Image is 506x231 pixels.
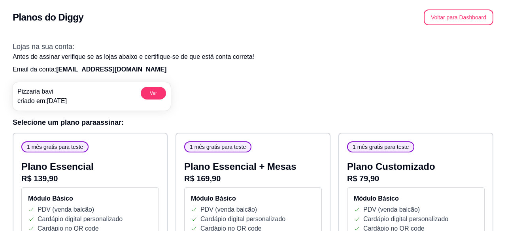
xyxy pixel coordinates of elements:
p: Email da conta: [13,65,493,74]
button: Ver [141,87,166,100]
span: 1 mês gratis para teste [24,143,86,151]
button: Voltar para Dashboard [424,9,493,25]
p: Plano Essencial [21,160,159,173]
h3: Selecione um plano para assinar : [13,117,493,128]
p: R$ 79,90 [347,173,485,184]
h4: Módulo Básico [191,194,315,203]
p: PDV (venda balcão) [200,205,257,214]
a: Voltar para Dashboard [424,14,493,21]
p: R$ 169,90 [184,173,322,184]
h2: Planos do Diggy [13,11,83,24]
h3: Lojas na sua conta: [13,41,493,52]
p: criado em: [DATE] [17,96,67,106]
h4: Módulo Básico [354,194,478,203]
p: Cardápio digital personalizado [38,214,123,224]
p: PDV (venda balcão) [363,205,420,214]
p: Cardápio digital personalizado [200,214,285,224]
a: Pizzaria bavicriado em:[DATE]Ver [13,82,171,111]
p: PDV (venda balcão) [38,205,94,214]
p: R$ 139,90 [21,173,159,184]
span: 1 mês gratis para teste [349,143,412,151]
span: [EMAIL_ADDRESS][DOMAIN_NAME] [56,66,166,73]
p: Plano Customizado [347,160,485,173]
p: Plano Essencial + Mesas [184,160,322,173]
p: Antes de assinar verifique se as lojas abaixo e certifique-se de que está conta correta! [13,52,493,62]
p: Cardápio digital personalizado [363,214,448,224]
span: 1 mês gratis para teste [187,143,249,151]
h4: Módulo Básico [28,194,152,203]
p: Pizzaria bavi [17,87,67,96]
